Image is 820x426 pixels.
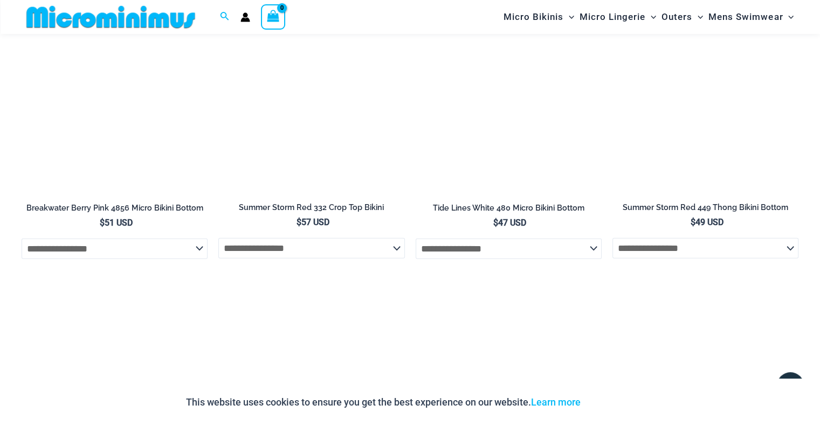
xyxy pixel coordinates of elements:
span: Mens Swimwear [708,3,783,31]
span: Micro Bikinis [504,3,563,31]
h2: Tide Lines White 480 Micro Bikini Bottom [416,203,602,213]
a: Summer Storm Red 332 Crop Top Bikini [218,202,404,217]
span: Menu Toggle [692,3,703,31]
a: Micro LingerieMenu ToggleMenu Toggle [577,3,659,31]
a: Account icon link [240,12,250,22]
a: Learn more [531,396,581,408]
span: Menu Toggle [783,3,794,31]
bdi: 57 USD [297,217,329,227]
button: Accept [589,389,635,415]
h2: Summer Storm Red 449 Thong Bikini Bottom [612,202,798,213]
span: Micro Lingerie [580,3,645,31]
bdi: 51 USD [100,218,133,228]
span: $ [690,217,695,227]
h2: Summer Storm Red 332 Crop Top Bikini [218,202,404,213]
span: $ [100,218,105,228]
a: Summer Storm Red 449 Thong Bikini Bottom [612,202,798,217]
h2: Breakwater Berry Pink 4856 Micro Bikini Bottom [22,203,208,213]
span: Menu Toggle [645,3,656,31]
a: OutersMenu ToggleMenu Toggle [659,3,706,31]
span: $ [297,217,301,227]
a: View Shopping Cart, empty [261,4,286,29]
a: Search icon link [220,10,230,24]
a: Micro BikinisMenu ToggleMenu Toggle [501,3,577,31]
bdi: 47 USD [493,218,526,228]
bdi: 49 USD [690,217,723,227]
a: Mens SwimwearMenu ToggleMenu Toggle [706,3,796,31]
p: This website uses cookies to ensure you get the best experience on our website. [186,394,581,410]
span: Menu Toggle [563,3,574,31]
span: Outers [661,3,692,31]
span: $ [493,218,498,228]
a: Tide Lines White 480 Micro Bikini Bottom [416,203,602,217]
img: MM SHOP LOGO FLAT [22,5,199,29]
nav: Site Navigation [499,2,798,32]
a: Breakwater Berry Pink 4856 Micro Bikini Bottom [22,203,208,217]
